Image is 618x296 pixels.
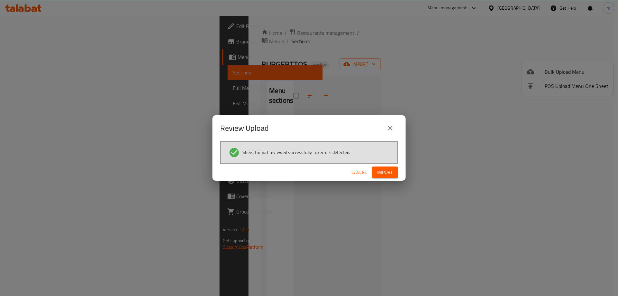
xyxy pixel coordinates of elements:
[382,120,398,136] button: close
[351,168,367,177] span: Cancel
[220,123,269,133] h2: Review Upload
[377,168,393,177] span: Import
[372,167,398,178] button: Import
[349,167,370,178] button: Cancel
[242,149,350,156] span: Sheet format reviewed successfully, no errors detected.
